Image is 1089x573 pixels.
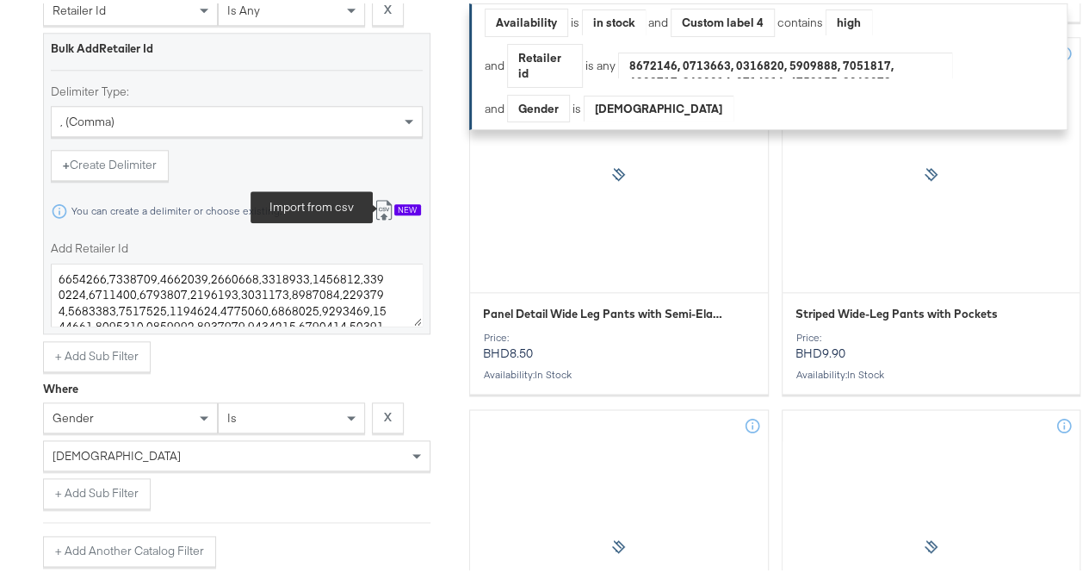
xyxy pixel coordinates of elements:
button: + Add Sub Filter [43,338,151,369]
div: is [568,11,582,28]
div: New [394,201,421,213]
div: Price: [483,328,755,340]
div: and [485,91,733,120]
p: BHD9.90 [795,328,1067,358]
div: Availability : [483,365,755,377]
span: [DEMOGRAPHIC_DATA] [53,445,181,460]
div: Retailer id [508,41,582,84]
div: and [648,5,872,34]
p: BHD8.50 [483,328,755,358]
span: Striped Wide-Leg Pants with Pockets [795,302,998,319]
button: X [372,399,404,430]
div: 8672146, 0713663, 0316820, 5909888, 7051817, 6908717, 2680014, 0714216, 4759155, 8062078, 8247387... [619,49,950,75]
div: is any [583,54,618,71]
div: Gender [508,92,569,119]
textarea: 6654266,7338709,4662039,2660668,3318933,1456812,3390224,6711400,6793807,2196193,3031173,8987084,2... [51,260,423,324]
label: Add Retailer Id [51,237,423,253]
span: in stock [847,364,884,377]
div: and [485,40,952,84]
span: is [227,407,237,422]
div: in stock [583,6,645,32]
div: You can create a delimiter or choose existing. [71,202,282,214]
span: gender [53,407,94,422]
div: Where [43,377,78,394]
button: +Create Delimiter [51,146,169,178]
div: Price: [795,328,1067,340]
button: Import from csvNew [362,191,433,223]
label: Delimiter Type: [51,80,423,97]
div: [DEMOGRAPHIC_DATA] [585,92,733,118]
button: + Add Another Catalog Filter [43,533,216,564]
span: , (comma) [60,110,114,126]
div: Custom label 4 [671,6,774,33]
div: Availability : [795,365,1067,377]
div: contains [775,11,826,28]
button: + Add Sub Filter [43,475,151,506]
strong: X [384,406,392,422]
div: is [570,97,584,114]
span: in stock [535,364,572,377]
div: high [826,6,871,32]
div: Availability [486,6,567,33]
strong: + [63,153,70,170]
span: Panel Detail Wide Leg Pants with Semi-Elasticated Waistband [483,302,727,319]
div: Bulk Add Retailer Id [51,37,423,53]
